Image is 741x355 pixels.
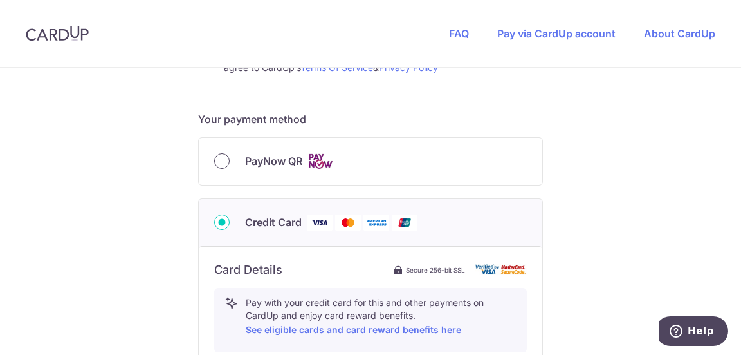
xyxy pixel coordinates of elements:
a: Terms Of Service [300,62,373,73]
a: FAQ [449,27,469,40]
img: American Express [363,215,389,231]
img: Cards logo [307,153,333,169]
span: Credit Card [245,215,302,230]
a: Privacy Policy [379,62,438,73]
h5: Your payment method [198,111,543,127]
h6: Card Details [214,262,282,278]
img: Union Pay [392,215,417,231]
div: PayNow QR Cards logo [214,153,527,169]
div: Credit Card Visa Mastercard American Express Union Pay [214,215,527,231]
p: Pay with your credit card for this and other payments on CardUp and enjoy card reward benefits. [246,296,516,338]
img: card secure [475,264,527,275]
a: See eligible cards and card reward benefits here [246,324,461,335]
span: PayNow QR [245,153,302,169]
img: Visa [307,215,333,231]
img: CardUp [26,26,89,41]
img: Mastercard [335,215,361,231]
a: Pay via CardUp account [497,27,616,40]
span: Secure 256-bit SSL [406,265,465,275]
iframe: Opens a widget where you can find more information [659,316,728,349]
a: About CardUp [644,27,715,40]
